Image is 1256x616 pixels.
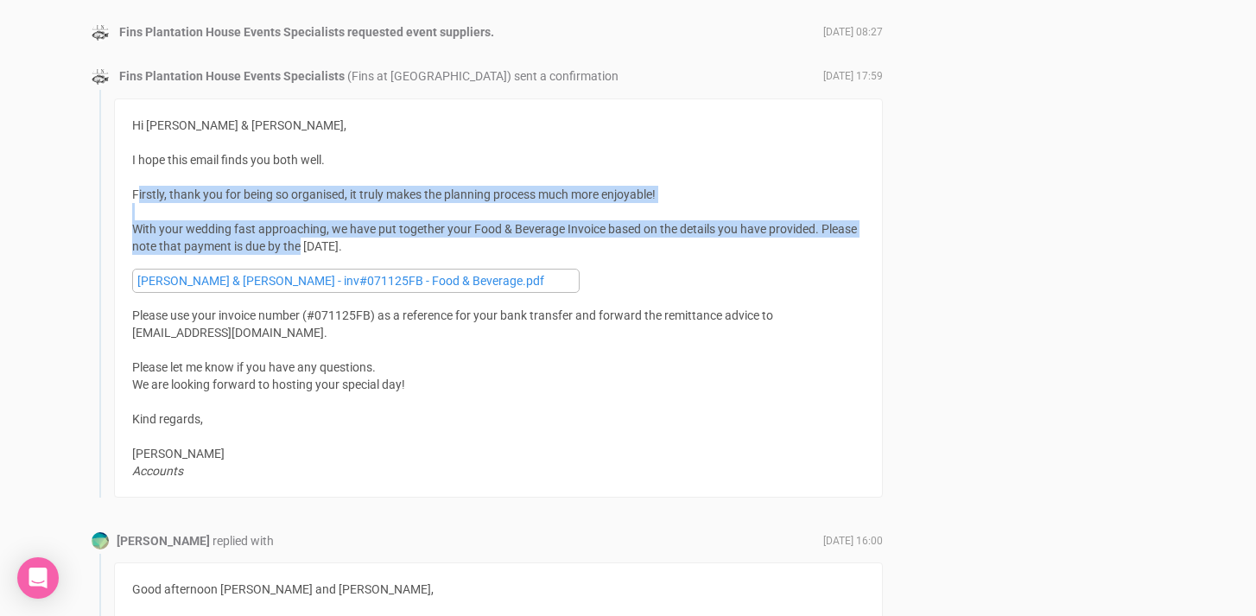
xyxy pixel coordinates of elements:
[132,269,580,293] a: [PERSON_NAME] & [PERSON_NAME] - inv#071125FB - Food & Beverage.pdf
[17,557,59,599] div: Open Intercom Messenger
[823,534,883,549] span: [DATE] 16:00
[823,25,883,40] span: [DATE] 08:27
[119,25,345,39] strong: Fins Plantation House Events Specialists
[132,117,865,479] div: Hi [PERSON_NAME] & [PERSON_NAME], I hope this email finds you both well. Firstly, thank you for b...
[119,69,345,83] strong: Fins Plantation House Events Specialists
[92,532,109,549] img: Profile Image
[347,25,494,39] strong: requested event suppliers.
[117,534,210,548] strong: [PERSON_NAME]
[92,24,109,41] img: data
[823,69,883,84] span: [DATE] 17:59
[92,68,109,86] img: data
[132,464,183,478] em: Accounts
[347,69,618,83] span: (Fins at [GEOGRAPHIC_DATA]) sent a confirmation
[213,534,274,548] span: replied with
